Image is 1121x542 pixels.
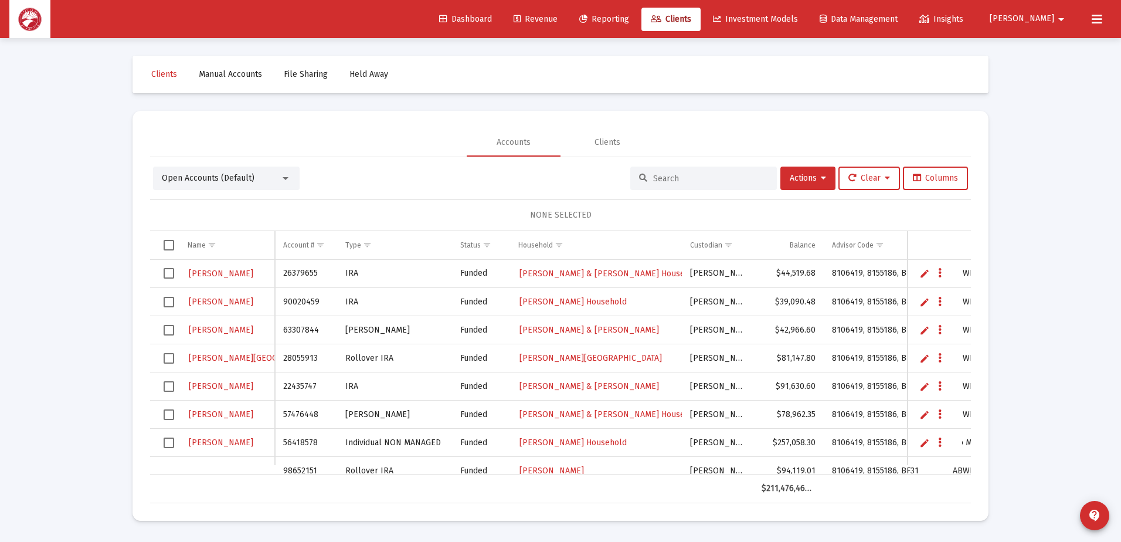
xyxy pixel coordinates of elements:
td: $94,119.01 [753,457,824,485]
span: Show filter options for column 'Custodian' [724,240,733,249]
span: Show filter options for column 'Name' [208,240,216,249]
td: Column Advisor Code [824,231,945,259]
span: Clients [651,14,691,24]
td: 8106419, 8155186, BF31, BGFE [824,288,945,316]
div: Funded [460,353,502,364]
span: Manual Accounts [199,69,262,79]
td: 26379655 [275,260,337,288]
span: Show filter options for column 'Status' [483,240,491,249]
td: [PERSON_NAME] [682,288,753,316]
span: Reporting [579,14,629,24]
a: Edit [919,268,930,279]
a: Edit [919,381,930,392]
a: [PERSON_NAME] [188,406,254,423]
a: Edit [919,297,930,307]
span: File Sharing [284,69,328,79]
a: [PERSON_NAME] Household [518,293,628,310]
div: Status [460,240,481,250]
a: [PERSON_NAME] & [PERSON_NAME] [518,321,660,338]
span: [PERSON_NAME] [519,466,584,476]
div: Account # [283,240,314,250]
mat-icon: contact_support [1088,509,1102,523]
a: Dashboard [430,8,501,31]
td: Column Type [337,231,451,259]
div: Select all [164,240,174,250]
span: Show filter options for column 'Type' [363,240,372,249]
div: Funded [460,437,502,449]
span: [PERSON_NAME] [189,325,253,335]
span: [PERSON_NAME] Household [519,297,627,307]
td: 8106419, 8155186, BF31, BGFE [824,260,945,288]
div: Select row [164,353,174,364]
td: Column Balance [753,231,824,259]
button: [PERSON_NAME] [976,7,1082,31]
div: Balance [790,240,816,250]
span: [PERSON_NAME] [189,438,253,448]
div: Funded [460,465,502,477]
span: Data Management [820,14,898,24]
td: 8106419, 8155186, BF31, BGFE [824,372,945,401]
a: Edit [919,353,930,364]
td: $39,090.48 [753,288,824,316]
td: IRA [337,372,451,401]
div: Advisor Code [832,240,874,250]
a: [PERSON_NAME] Household [518,434,628,451]
span: Show filter options for column 'Advisor Code' [875,240,884,249]
span: [PERSON_NAME] & [PERSON_NAME] [519,381,659,391]
span: Dashboard [439,14,492,24]
div: Funded [460,324,502,336]
td: $91,630.60 [753,372,824,401]
span: [PERSON_NAME][GEOGRAPHIC_DATA] [519,353,662,363]
div: NONE SELECTED [159,209,962,221]
td: 56418578 [275,429,337,457]
div: Select row [164,297,174,307]
a: [PERSON_NAME] [188,434,254,451]
div: Funded [460,409,502,421]
span: Open Accounts (Default) [162,173,254,183]
a: [PERSON_NAME] & [PERSON_NAME] Household [518,265,703,282]
input: Search [653,174,768,184]
a: Clients [142,63,186,86]
mat-icon: arrow_drop_down [1054,8,1068,31]
td: Column Name [179,231,275,259]
a: [PERSON_NAME][GEOGRAPHIC_DATA] [188,350,332,367]
button: Clear [838,167,900,190]
a: [PERSON_NAME] [188,265,254,282]
div: Funded [460,381,502,392]
span: [PERSON_NAME] [990,14,1054,24]
a: [PERSON_NAME] [188,293,254,310]
td: 90020459 [275,288,337,316]
td: Rollover IRA [337,457,451,485]
td: Column Status [452,231,510,259]
div: Custodian [690,240,722,250]
span: [PERSON_NAME] [189,381,253,391]
td: IRA [337,288,451,316]
button: Actions [780,167,835,190]
div: Select row [164,325,174,336]
td: [PERSON_NAME] [682,260,753,288]
a: Reporting [570,8,638,31]
div: Type [345,240,361,250]
div: Select row [164,409,174,420]
td: Column Household [510,231,682,259]
td: [PERSON_NAME] [337,401,451,429]
button: Columns [903,167,968,190]
div: Accounts [497,137,531,148]
a: Clients [641,8,701,31]
div: Household [518,240,553,250]
td: [PERSON_NAME] [337,316,451,344]
td: [PERSON_NAME] [682,344,753,372]
td: 57476448 [275,401,337,429]
span: [PERSON_NAME] & [PERSON_NAME] Household [519,409,702,419]
a: Data Management [810,8,907,31]
span: Insights [919,14,963,24]
span: Held Away [349,69,388,79]
td: 28055913 [275,344,337,372]
td: [PERSON_NAME] [682,457,753,485]
div: Clients [595,137,620,148]
td: Individual NON MANAGED [337,429,451,457]
td: $42,966.60 [753,316,824,344]
td: ABWF - 1.38 [945,457,1037,485]
div: Select row [164,438,174,448]
td: 8106419, 8155186, BF31, BGFE [824,429,945,457]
